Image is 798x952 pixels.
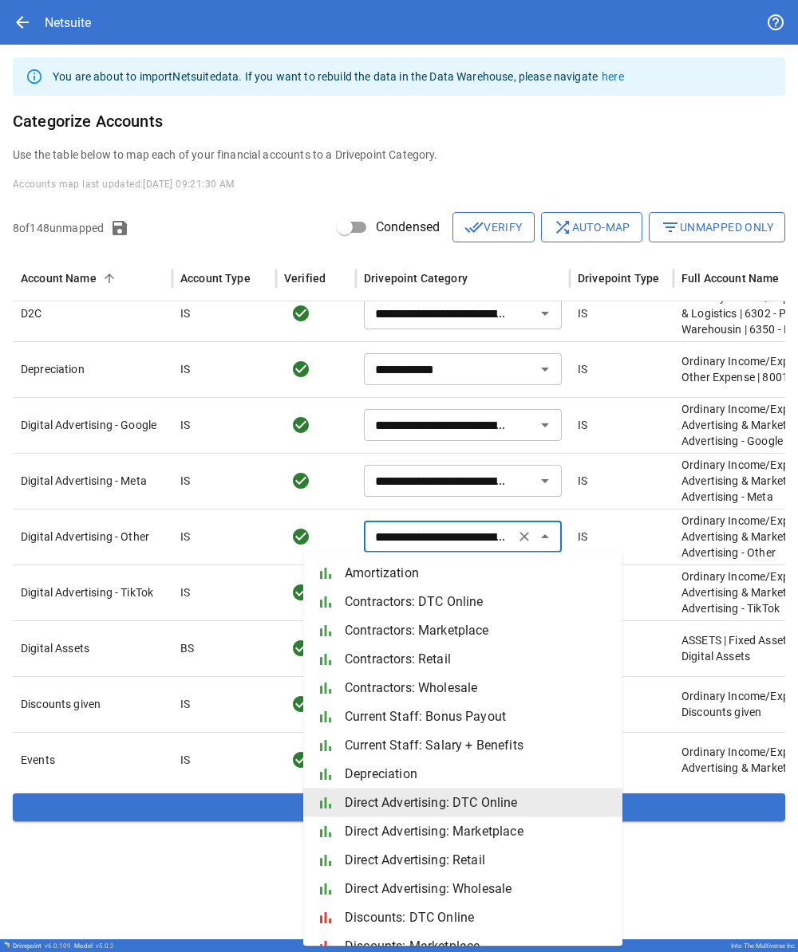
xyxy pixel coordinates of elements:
[316,736,335,755] span: bar_chart
[316,765,335,784] span: bar_chart
[21,640,164,656] p: Digital Assets
[316,707,335,726] span: bar_chart
[345,736,610,755] span: Current Staff: Salary + Benefits
[731,942,795,950] div: Into The Multiverse Inc
[376,218,440,237] span: Condensed
[578,305,587,321] p: IS
[681,272,780,285] div: Full Account Name
[513,525,535,548] button: Clear
[578,272,659,285] div: Drivepoint Type
[96,942,114,950] span: v 5.0.2
[180,584,190,600] p: IS
[180,272,251,285] div: Account Type
[180,640,194,656] p: BS
[345,592,610,612] span: Contractors: DTC Online
[45,942,71,950] span: v 6.0.109
[578,529,587,545] p: IS
[534,302,556,325] button: Open
[464,218,484,237] span: done_all
[364,272,468,285] div: Drivepoint Category
[180,473,190,489] p: IS
[21,417,164,433] p: Digital Advertising - Google
[13,13,32,32] span: arrow_back
[316,564,335,583] span: bar_chart
[13,220,104,236] p: 8 of 148 unmapped
[180,417,190,433] p: IS
[21,473,164,489] p: Digital Advertising - Meta
[13,108,785,134] h6: Categorize Accounts
[345,707,610,726] span: Current Staff: Bonus Payout
[180,361,190,377] p: IS
[21,305,164,321] p: D2C
[316,793,335,812] span: bar_chart
[13,147,785,163] p: Use the table below to map each of your financial accounts to a Drivepoint Category.
[534,525,556,548] button: Close
[13,179,235,190] span: Accounts map last updated: [DATE] 09:21:30 AM
[345,793,610,812] span: Direct Advertising: DTC Online
[316,851,335,870] span: bar_chart
[74,942,114,950] div: Model
[316,822,335,841] span: bar_chart
[180,696,190,712] p: IS
[21,361,164,377] p: Depreciation
[180,305,190,321] p: IS
[316,621,335,640] span: bar_chart
[45,15,91,30] div: Netsuite
[345,621,610,640] span: Contractors: Marketplace
[98,267,120,289] button: Sort
[53,62,624,91] div: You are about to import Netsuite data. If you want to rebuild the data in the Data Warehouse, ple...
[13,942,71,950] div: Drivepoint
[345,564,610,583] span: Amortization
[180,752,190,768] p: IS
[578,473,587,489] p: IS
[534,470,556,492] button: Open
[534,414,556,436] button: Open
[578,417,587,433] p: IS
[345,650,610,669] span: Contractors: Retail
[534,358,556,380] button: Open
[452,212,534,242] button: Verify
[3,942,10,948] img: Drivepoint
[21,696,164,712] p: Discounts given
[345,679,610,698] span: Contractors: Wholesale
[345,879,610,899] span: Direct Advertising: Wholesale
[284,272,326,285] div: Verified
[13,793,785,822] button: Save Accounts Map
[316,908,335,927] span: bar_chart
[649,212,785,242] button: Unmapped Only
[21,752,164,768] p: Events
[316,592,335,612] span: bar_chart
[316,650,335,669] span: bar_chart
[21,529,164,545] p: Digital Advertising - Other
[541,212,642,242] button: Auto-map
[345,851,610,870] span: Direct Advertising: Retail
[180,529,190,545] p: IS
[21,272,97,285] div: Account Name
[316,879,335,899] span: bar_chart
[602,70,624,83] a: here
[345,908,610,927] span: Discounts: DTC Online
[345,765,610,784] span: Depreciation
[316,679,335,698] span: bar_chart
[345,822,610,841] span: Direct Advertising: Marketplace
[553,218,572,237] span: shuffle
[21,584,164,600] p: Digital Advertising - TikTok
[578,361,587,377] p: IS
[661,218,680,237] span: filter_list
